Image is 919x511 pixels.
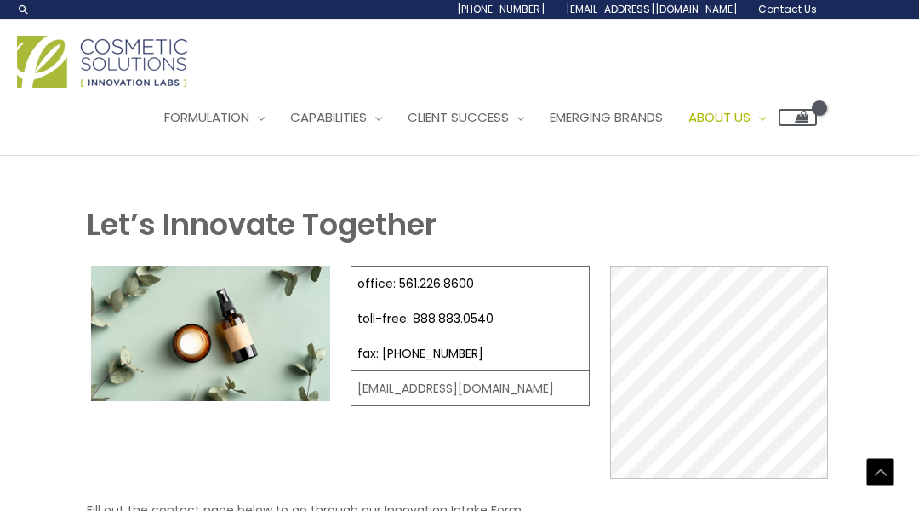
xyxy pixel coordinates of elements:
strong: Let’s Innovate Together [87,204,437,245]
td: [EMAIL_ADDRESS][DOMAIN_NAME] [351,371,590,406]
span: About Us [688,108,751,126]
a: Emerging Brands [537,92,676,143]
a: office: 561.226.8600 [357,275,474,292]
nav: Site Navigation [139,92,817,143]
a: fax: [PHONE_NUMBER] [357,345,483,362]
img: Contact page image for private label skincare manufacturer Cosmetic solutions shows a skin care b... [91,266,330,400]
span: [PHONE_NUMBER] [457,2,545,16]
a: Client Success [395,92,537,143]
a: Formulation [151,92,277,143]
a: Search icon link [17,3,31,16]
span: Formulation [164,108,249,126]
a: About Us [676,92,779,143]
a: View Shopping Cart, empty [779,109,817,126]
a: toll-free: 888.883.0540 [357,310,494,327]
img: Cosmetic Solutions Logo [17,36,187,88]
span: Client Success [408,108,509,126]
span: Contact Us [758,2,817,16]
span: Emerging Brands [550,108,663,126]
a: Capabilities [277,92,395,143]
span: Capabilities [290,108,367,126]
span: [EMAIL_ADDRESS][DOMAIN_NAME] [566,2,738,16]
